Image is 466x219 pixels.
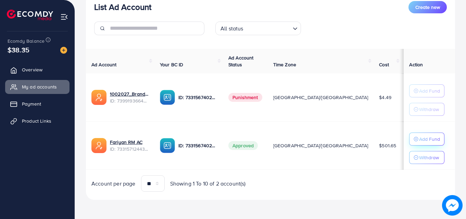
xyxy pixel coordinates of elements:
input: Search for option [245,22,290,33]
img: image [60,47,67,54]
a: Product Links [5,114,70,128]
span: Product Links [22,118,51,124]
span: $501.65 [379,142,396,149]
span: Showing 1 To 10 of 2 account(s) [170,180,246,188]
div: Search for option [215,22,301,35]
button: Create new [408,1,447,13]
p: Withdraw [419,105,439,113]
img: ic-ads-acc.e4c84228.svg [91,138,106,153]
span: Your BC ID [160,61,184,68]
span: Time Zone [273,61,296,68]
span: Payment [22,100,41,107]
div: <span class='underline'>Fariyan RM AC</span></br>7331571244346753026 [110,139,149,153]
span: [GEOGRAPHIC_DATA]/[GEOGRAPHIC_DATA] [273,142,368,149]
span: Cost [379,61,389,68]
img: image [442,195,463,216]
p: Withdraw [419,153,439,162]
button: Withdraw [409,151,444,164]
span: [GEOGRAPHIC_DATA]/[GEOGRAPHIC_DATA] [273,94,368,101]
img: logo [7,10,53,20]
p: ID: 7331567402586669057 [178,93,217,101]
span: Overview [22,66,42,73]
span: All status [219,24,245,33]
button: Add Fund [409,84,444,97]
a: My ad accounts [5,80,70,94]
span: Action [409,61,423,68]
button: Withdraw [409,103,444,116]
span: Account per page [91,180,136,188]
span: $4.49 [379,94,391,101]
img: ic-ba-acc.ded83a64.svg [160,90,175,105]
span: ID: 7331571244346753026 [110,146,149,152]
a: Overview [5,63,70,77]
span: Punishment [228,93,262,102]
a: 1002027_Brandstoregrw2_1722759031135 [110,91,149,97]
span: Approved [228,141,258,150]
span: Ad Account Status [228,54,254,68]
span: Ad Account [91,61,117,68]
div: <span class='underline'>1002027_Brandstoregrw2_1722759031135</span></br>7399193664313901072 [110,91,149,105]
img: ic-ba-acc.ded83a64.svg [160,138,175,153]
p: ID: 7331567402586669057 [178,141,217,150]
p: Add Fund [419,135,440,143]
span: Create new [415,4,440,11]
a: Fariyan RM AC [110,139,142,146]
a: Payment [5,97,70,111]
span: ID: 7399193664313901072 [110,97,149,104]
img: menu [60,13,68,21]
span: My ad accounts [22,83,57,90]
img: ic-ads-acc.e4c84228.svg [91,90,106,105]
span: $38.35 [8,45,29,55]
button: Add Fund [409,133,444,146]
p: Add Fund [419,87,440,95]
h3: List Ad Account [94,2,151,12]
span: Ecomdy Balance [8,38,45,44]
